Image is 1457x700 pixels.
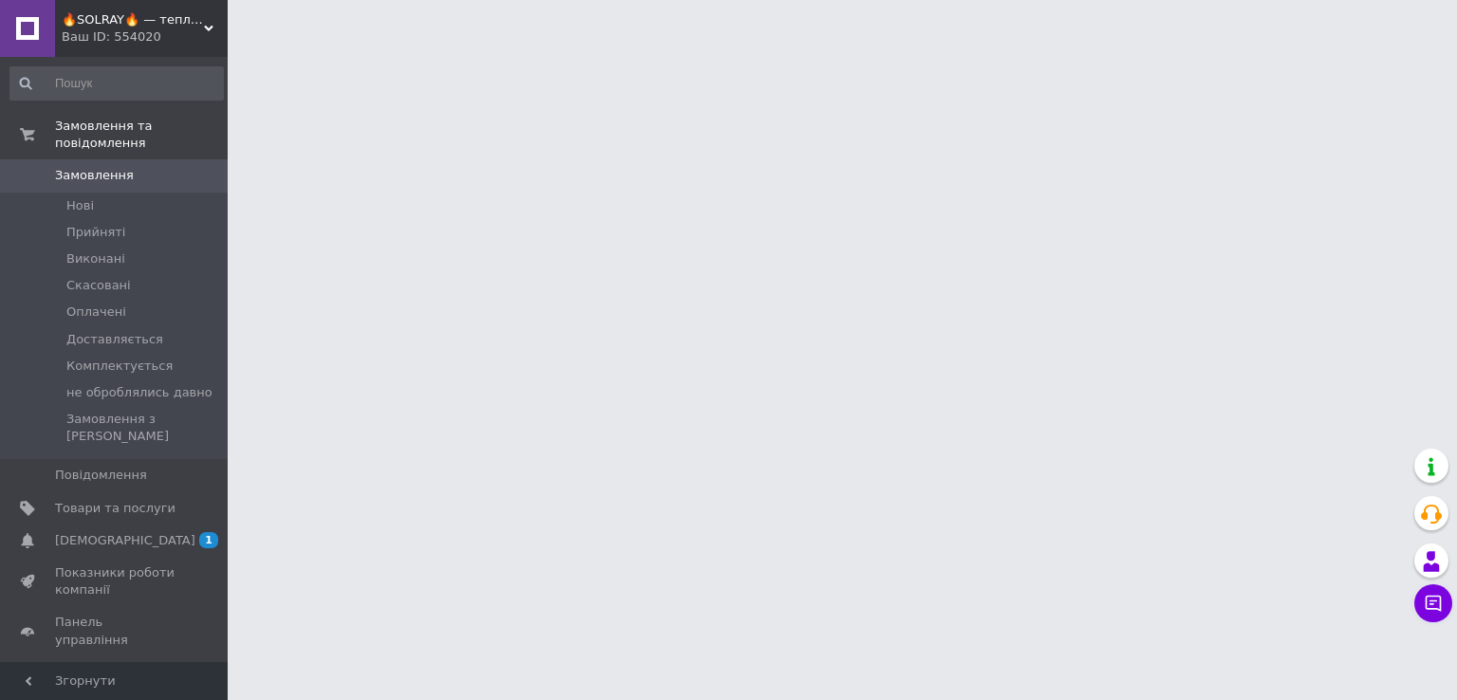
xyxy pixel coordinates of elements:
span: 🔥SOLRAY🔥 — тепла підлога від А до Я 🛠️🏠 [62,11,204,28]
div: Ваш ID: 554020 [62,28,228,46]
span: не оброблялись давно [66,384,212,401]
span: 1 [199,532,218,548]
span: Повідомлення [55,467,147,484]
input: Пошук [9,66,224,101]
span: Нові [66,197,94,214]
span: Панель управління [55,614,175,648]
span: Замовлення та повідомлення [55,118,228,152]
span: Оплачені [66,304,126,321]
span: Доставляється [66,331,163,348]
span: Комплектується [66,358,173,375]
button: Чат з покупцем [1414,584,1452,622]
span: Товари та послуги [55,500,175,517]
span: Замовлення [55,167,134,184]
span: Замовлення з [PERSON_NAME] [66,411,222,445]
span: [DEMOGRAPHIC_DATA] [55,532,195,549]
span: Прийняті [66,224,125,241]
span: Скасовані [66,277,131,294]
span: Показники роботи компанії [55,564,175,599]
span: Виконані [66,250,125,267]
